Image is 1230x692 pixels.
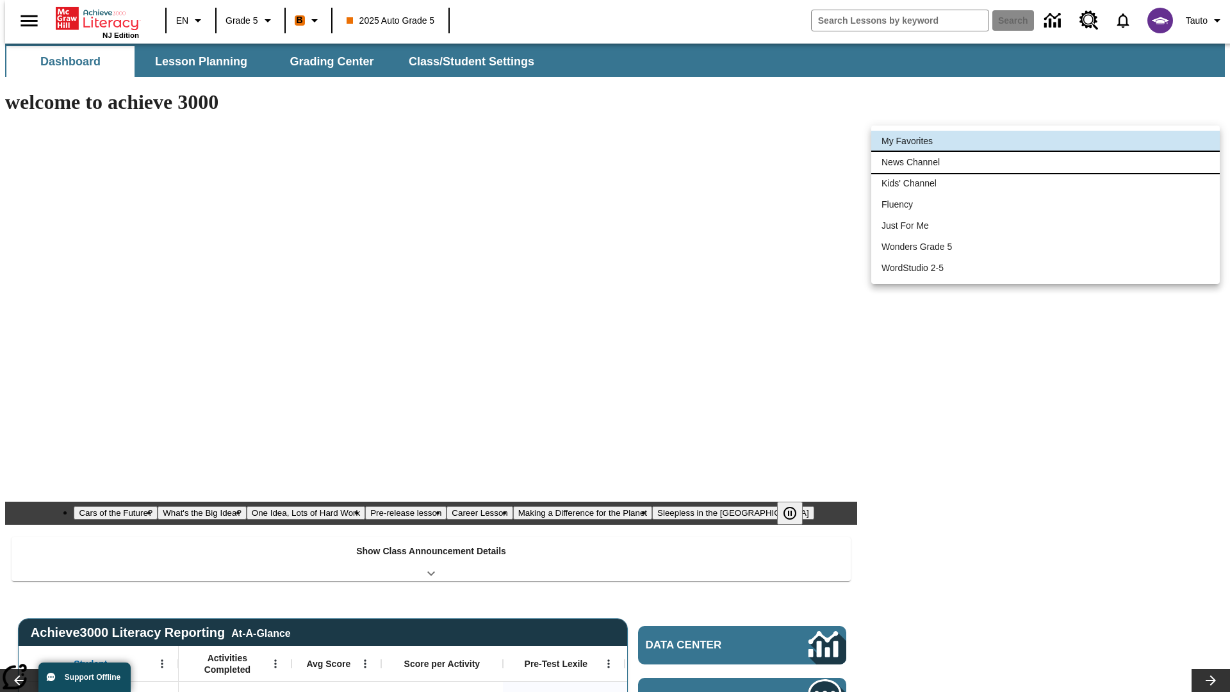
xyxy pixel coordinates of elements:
li: Kids' Channel [871,173,1220,194]
li: News Channel [871,152,1220,173]
li: Just For Me [871,215,1220,236]
li: WordStudio 2-5 [871,258,1220,279]
li: My Favorites [871,131,1220,152]
li: Fluency [871,194,1220,215]
li: Wonders Grade 5 [871,236,1220,258]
